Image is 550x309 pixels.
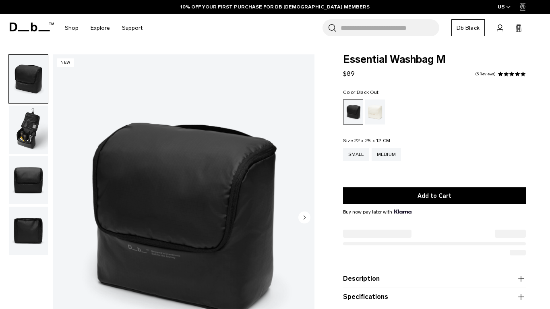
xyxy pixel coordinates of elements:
[8,54,48,104] button: Essential Washbag M Black Out
[343,292,526,302] button: Specifications
[343,100,363,124] a: Black Out
[372,148,401,161] a: Medium
[59,14,149,42] nav: Main Navigation
[8,206,48,255] button: Essential Washbag M Black Out
[9,106,48,154] img: Essential Washbag M Black Out
[57,58,74,67] p: New
[343,274,526,284] button: Description
[9,55,48,103] img: Essential Washbag M Black Out
[394,209,411,214] img: {"height" => 20, "alt" => "Klarna"}
[365,100,385,124] a: Oatmilk
[343,70,355,77] span: $89
[343,90,378,95] legend: Color:
[343,54,526,65] span: Essential Washbag M
[343,148,369,161] a: Small
[8,156,48,205] button: Essential Washbag M Black Out
[475,72,496,76] a: 5 reviews
[451,19,485,36] a: Db Black
[357,89,378,95] span: Black Out
[9,156,48,205] img: Essential Washbag M Black Out
[65,14,79,42] a: Shop
[343,187,526,204] button: Add to Cart
[9,207,48,255] img: Essential Washbag M Black Out
[354,138,391,143] span: 22 x 25 x 12 CM
[8,105,48,154] button: Essential Washbag M Black Out
[91,14,110,42] a: Explore
[122,14,143,42] a: Support
[298,211,310,225] button: Next slide
[343,208,411,216] span: Buy now pay later with
[343,138,390,143] legend: Size:
[180,3,370,10] a: 10% OFF YOUR FIRST PURCHASE FOR DB [DEMOGRAPHIC_DATA] MEMBERS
